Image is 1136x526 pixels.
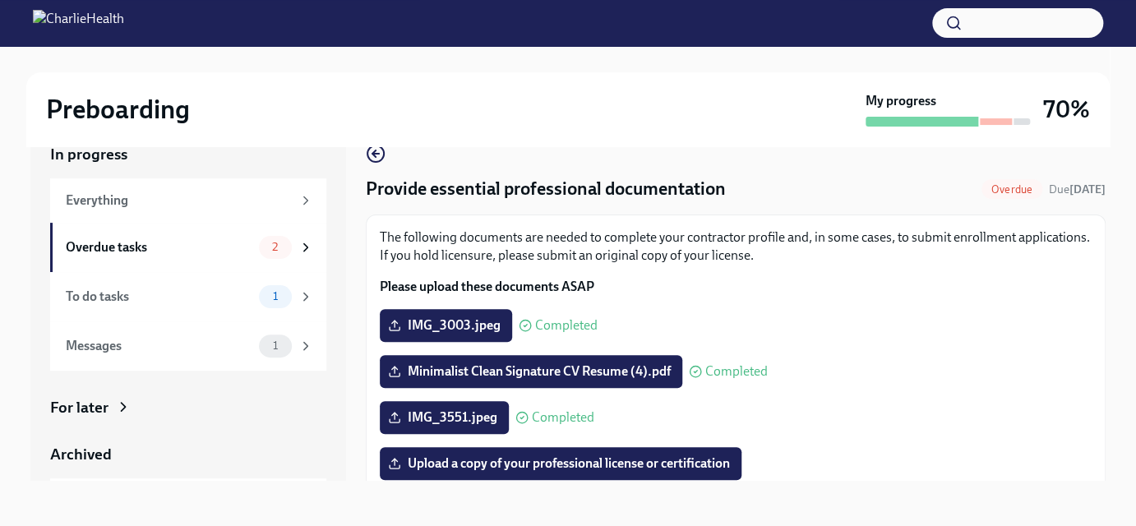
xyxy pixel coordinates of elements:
span: Due [1049,182,1106,196]
img: CharlieHealth [33,10,124,36]
div: For later [50,397,109,418]
span: IMG_3003.jpeg [391,317,501,334]
span: 2 [262,241,288,253]
a: For later [50,397,326,418]
p: The following documents are needed to complete your contractor profile and, in some cases, to sub... [380,228,1092,265]
span: 1 [263,290,288,302]
strong: [DATE] [1069,182,1106,196]
span: IMG_3551.jpeg [391,409,497,426]
div: Everything [66,191,292,210]
label: Upload a copy of your professional license or certification [380,447,741,480]
strong: My progress [866,92,936,110]
div: Messages [66,337,252,355]
label: IMG_3003.jpeg [380,309,512,342]
span: Completed [705,365,768,378]
strong: Please upload these documents ASAP [380,279,594,294]
div: Overdue tasks [66,238,252,256]
label: IMG_3551.jpeg [380,401,509,434]
span: Completed [532,411,594,424]
span: Upload a copy of your professional license or certification [391,455,730,472]
span: Overdue [981,183,1042,196]
h3: 70% [1043,95,1090,124]
a: To do tasks1 [50,272,326,321]
span: September 14th, 2025 09:00 [1049,182,1106,197]
span: 1 [263,339,288,352]
div: To do tasks [66,288,252,306]
a: Overdue tasks2 [50,223,326,272]
a: Archived [50,444,326,465]
h2: Preboarding [46,93,190,126]
label: Minimalist Clean Signature CV Resume (4).pdf [380,355,682,388]
a: Everything [50,178,326,223]
a: Messages1 [50,321,326,371]
a: In progress [50,144,326,165]
span: Minimalist Clean Signature CV Resume (4).pdf [391,363,671,380]
h4: Provide essential professional documentation [366,177,726,201]
span: Completed [535,319,598,332]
